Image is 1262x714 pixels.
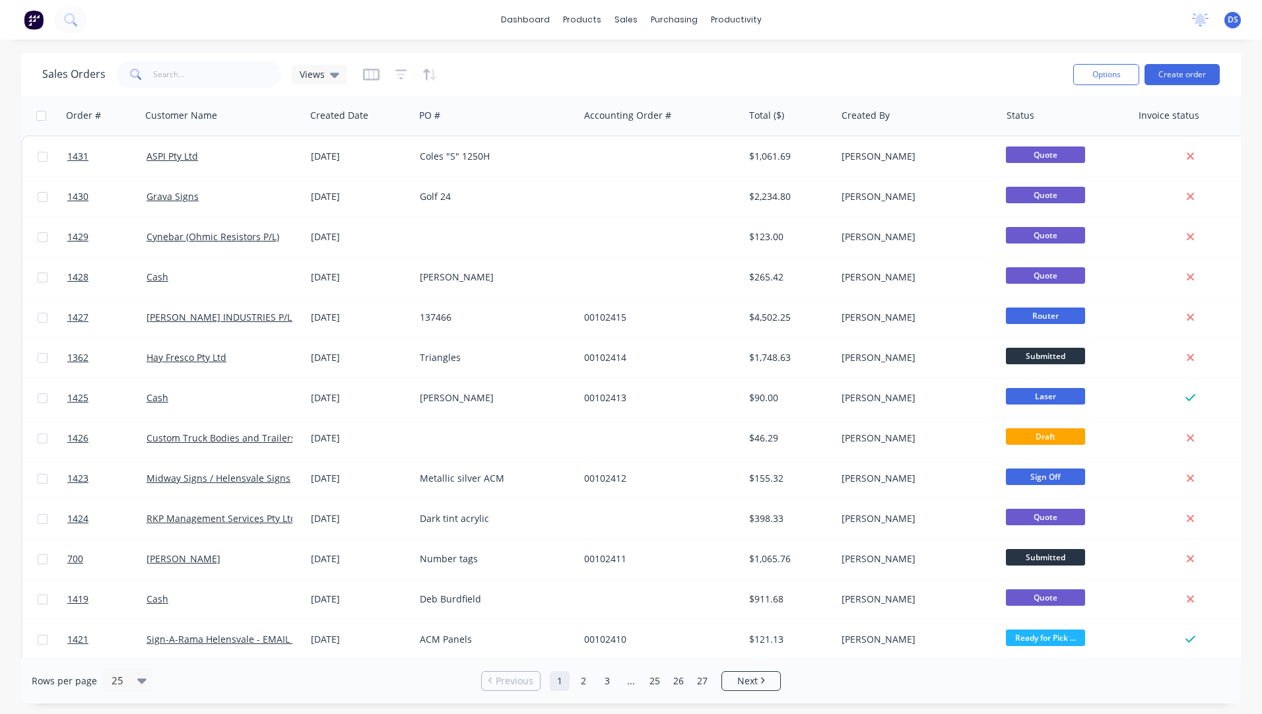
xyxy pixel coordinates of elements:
a: Page 26 [669,671,688,691]
div: $1,061.69 [749,150,826,163]
span: 1430 [67,190,88,203]
div: sales [608,10,644,30]
div: $4,502.25 [749,311,826,324]
a: Grava Signs [147,190,199,203]
div: Number tags [420,552,566,566]
span: 1427 [67,311,88,324]
span: Rows per page [32,674,97,688]
div: purchasing [644,10,704,30]
div: [PERSON_NAME] [842,432,988,445]
a: Cash [147,271,168,283]
div: [DATE] [311,633,409,646]
div: Dark tint acrylic [420,512,566,525]
span: Quote [1006,509,1085,525]
div: [PERSON_NAME] [842,190,988,203]
span: 1362 [67,351,88,364]
a: RKP Management Services Pty Ltd [147,512,296,525]
div: 00102414 [584,351,731,364]
div: $1,065.76 [749,552,826,566]
div: products [556,10,608,30]
div: [DATE] [311,552,409,566]
div: [DATE] [311,190,409,203]
a: Custom Truck Bodies and Trailers [147,432,296,444]
div: $911.68 [749,593,826,606]
span: Views [300,67,325,81]
a: Cash [147,593,168,605]
span: Submitted [1006,348,1085,364]
div: 00102412 [584,472,731,485]
div: Created Date [310,109,368,122]
span: DS [1228,14,1238,26]
div: Invoice status [1139,109,1199,122]
div: ACM Panels [420,633,566,646]
div: [PERSON_NAME] [842,230,988,243]
a: 1362 [67,338,147,377]
input: Search... [153,61,282,88]
ul: Pagination [476,671,786,691]
div: [PERSON_NAME] [420,391,566,405]
a: dashboard [494,10,556,30]
a: [PERSON_NAME] INDUSTRIES P/L - EMAIL INV&DEL NOTE W DEL [147,311,426,323]
div: Total ($) [749,109,784,122]
span: Quote [1006,589,1085,606]
span: Sign Off [1006,469,1085,485]
span: 1431 [67,150,88,163]
div: $155.32 [749,472,826,485]
div: [DATE] [311,593,409,606]
div: [DATE] [311,391,409,405]
div: $121.13 [749,633,826,646]
a: 1423 [67,459,147,498]
span: Draft [1006,428,1085,445]
span: 1423 [67,472,88,485]
a: 1425 [67,378,147,418]
span: 1419 [67,593,88,606]
span: Quote [1006,146,1085,163]
span: Submitted [1006,549,1085,566]
span: Router [1006,308,1085,324]
div: [PERSON_NAME] [842,552,988,566]
a: Page 3 [597,671,617,691]
div: [DATE] [311,230,409,243]
a: 1419 [67,579,147,619]
div: Deb Burdfield [420,593,566,606]
div: 00102410 [584,633,731,646]
div: $90.00 [749,391,826,405]
div: [DATE] [311,150,409,163]
span: 1428 [67,271,88,284]
a: 1431 [67,137,147,176]
div: $398.33 [749,512,826,525]
a: 1427 [67,298,147,337]
button: Options [1073,64,1139,85]
div: [DATE] [311,271,409,284]
div: [PERSON_NAME] [842,391,988,405]
div: [PERSON_NAME] [842,593,988,606]
a: Cynebar (Ohmic Resistors P/L) [147,230,279,243]
div: [DATE] [311,472,409,485]
a: 700 [67,539,147,579]
span: 1421 [67,633,88,646]
div: Golf 24 [420,190,566,203]
a: Jump forward [621,671,641,691]
div: [DATE] [311,351,409,364]
span: 1426 [67,432,88,445]
div: Triangles [420,351,566,364]
span: Laser [1006,388,1085,405]
div: PO # [419,109,440,122]
span: 1429 [67,230,88,243]
div: [PERSON_NAME] [842,150,988,163]
div: [PERSON_NAME] [842,271,988,284]
a: 1426 [67,418,147,458]
div: [DATE] [311,311,409,324]
span: Quote [1006,267,1085,284]
a: Page 2 [574,671,593,691]
button: Create order [1145,64,1220,85]
a: Midway Signs / Helensvale Signs [147,472,290,484]
a: Previous page [482,674,540,688]
div: Order # [66,109,101,122]
div: Status [1007,109,1034,122]
a: 1429 [67,217,147,257]
a: Page 25 [645,671,665,691]
div: $46.29 [749,432,826,445]
a: 1428 [67,257,147,297]
div: Created By [842,109,890,122]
